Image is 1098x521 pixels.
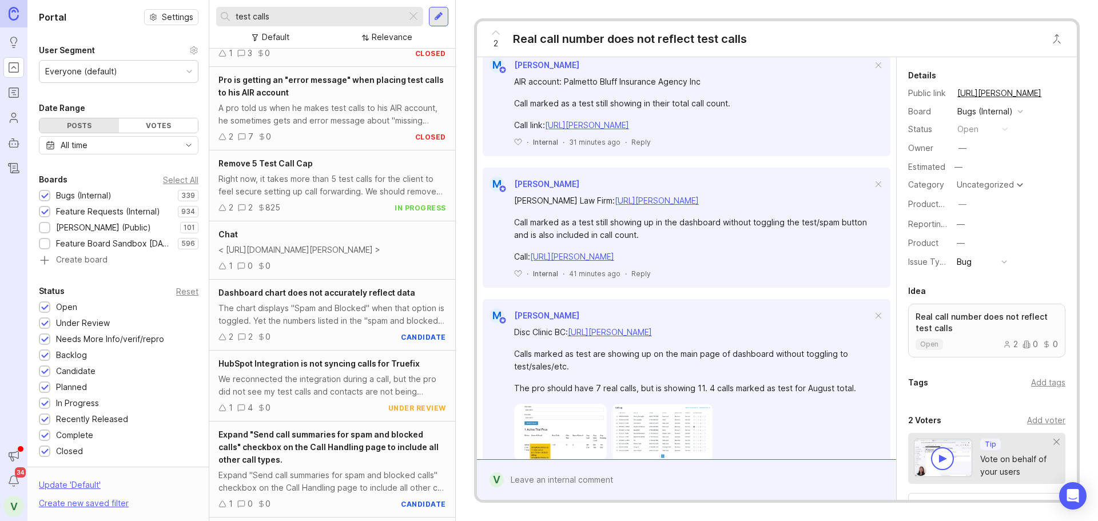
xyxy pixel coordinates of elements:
div: Idea [908,284,926,298]
a: HubSpot Integration is not syncing calls for TruefixWe reconnected the integration during a call,... [209,351,455,421]
div: Under Review [56,317,110,329]
div: Reply [631,137,651,147]
input: Search... [236,10,402,23]
div: · [527,269,528,279]
div: Calls marked as test are showing up on the main page of dashboard without toggling to test/sales/... [514,348,872,373]
div: 1 [229,47,233,59]
div: 0 [265,331,270,343]
div: 0 [1043,340,1058,348]
div: 0 [265,260,270,272]
div: 0 [265,47,270,59]
span: [PERSON_NAME] [514,60,579,70]
button: Settings [144,9,198,25]
div: We reconnected the integration during a call, but the pro did not see my test calls and contacts ... [218,373,446,398]
div: Call link: [514,119,872,132]
div: Bugs (Internal) [957,105,1013,118]
div: · [625,269,627,279]
img: https://canny-assets.io/images/9fb9171bc758c11417139a44b1e9bb28.png [514,404,607,461]
div: 0 [1023,340,1038,348]
div: 3 [248,47,252,59]
span: HubSpot Integration is not syncing calls for Truefix [218,359,420,368]
div: in progress [395,203,446,213]
p: Real call number does not reflect test calls [916,311,1058,334]
div: · [625,137,627,147]
p: 101 [184,223,195,232]
div: open [957,123,978,136]
a: [URL][PERSON_NAME] [530,252,614,261]
div: 2 [229,130,233,143]
div: Create new saved filter [39,497,129,510]
a: Ideas [3,32,24,53]
div: Closed [56,445,83,458]
div: Disc Clinic BC: [514,326,872,339]
div: Boards [39,173,67,186]
div: 2 [1003,340,1018,348]
span: 31 minutes ago [569,137,620,147]
div: Feature Requests (Internal) [56,205,160,218]
a: Users [3,108,24,128]
a: M[PERSON_NAME] [483,177,579,192]
span: Remove 5 Test Call Cap [218,158,313,168]
div: AIR account: Palmetto Bluff Insurance Agency Inc [514,75,872,88]
div: Bugs (Internal) [56,189,112,202]
div: — [951,160,966,174]
div: · [563,269,564,279]
a: M[PERSON_NAME] [483,58,579,73]
img: https://canny-assets.io/images/bc5c2258638545ac59bf8333e7c522ba.png [611,404,713,461]
span: 41 minutes ago [569,269,620,279]
span: Pro is getting an "error message" when placing test calls to his AIR account [218,75,444,97]
div: 825 [265,201,280,214]
div: A pro told us when he makes test calls to his AIR account, he sometimes gets and error message ab... [218,102,446,127]
a: [URL][PERSON_NAME] [568,327,652,337]
a: Real call number does not reflect test callsopen200 [908,304,1065,357]
div: Date Range [39,101,85,115]
div: Add tags [1031,376,1065,389]
div: Status [908,123,948,136]
div: 0 [265,498,270,510]
div: Vote on behalf of your users [980,453,1054,478]
span: 2 [494,37,498,50]
div: Call: [514,250,872,263]
span: Chat [218,229,238,239]
div: Category [908,178,948,191]
div: — [958,142,966,154]
label: Issue Type [908,257,950,267]
div: Add voter [1027,414,1065,427]
img: Canny Home [9,7,19,20]
div: 0 [266,130,271,143]
div: Right now, it takes more than 5 test calls for the client to feel secure setting up call forwardi... [218,173,446,198]
a: Roadmaps [3,82,24,103]
a: Expand "Send call summaries for spam and blocked calls" checkbox on the Call Handling page to inc... [209,421,455,518]
div: Uncategorized [957,181,1014,189]
label: Reporting Team [908,219,969,229]
div: 1 [229,498,233,510]
img: member badge [498,185,507,193]
div: 2 [248,201,253,214]
a: Dashboard chart does not accurately reflect dataThe chart displays "Spam and Blocked" when that o... [209,280,455,351]
div: Complete [56,429,93,442]
a: Chat< [URL][DOMAIN_NAME][PERSON_NAME] >100 [209,221,455,280]
div: Select All [163,177,198,183]
div: Posts [39,118,119,133]
div: Estimated [908,163,945,171]
div: Planned [56,381,87,393]
div: 0 [248,498,253,510]
button: V [3,496,24,516]
div: Recently Released [56,413,128,425]
div: Internal [533,137,558,147]
div: Everyone (default) [45,65,117,78]
div: User Segment [39,43,95,57]
div: closed [415,132,446,142]
span: Settings [162,11,193,23]
img: member badge [498,66,507,74]
p: 596 [181,239,195,248]
div: 1 [229,260,233,272]
div: Details [908,69,936,82]
div: 7 [248,130,253,143]
div: Default [262,31,289,43]
a: Changelog [3,158,24,178]
div: In Progress [56,397,99,409]
div: The pro should have 7 real calls, but is showing 11. 4 calls marked as test for August total. [514,382,872,395]
div: 0 [265,401,270,414]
